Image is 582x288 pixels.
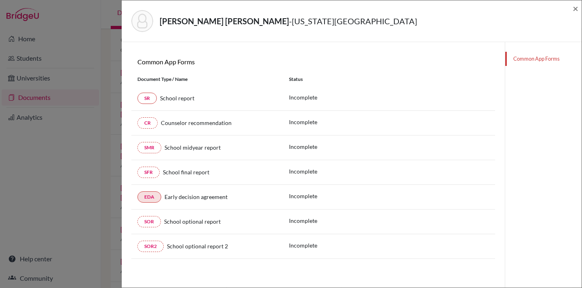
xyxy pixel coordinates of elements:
a: SFR [137,167,160,178]
p: Incomplete [289,216,317,225]
a: CR [137,117,158,129]
span: Early decision agreement [164,193,228,200]
span: Counselor recommendation [161,119,232,126]
p: Incomplete [289,192,317,200]
strong: [PERSON_NAME] [PERSON_NAME] [160,16,289,26]
a: SOR [137,216,161,227]
p: Incomplete [289,241,317,250]
button: Close [573,4,578,13]
span: School optional report 2 [167,243,228,250]
span: School report [160,95,194,102]
a: SMR [137,142,161,153]
h6: Common App Forms [137,58,307,66]
span: School final report [163,169,209,176]
div: Status [283,76,495,83]
p: Incomplete [289,118,317,126]
a: SR [137,93,157,104]
a: EDA [137,191,161,203]
a: Common App Forms [505,52,582,66]
div: Document Type / Name [131,76,283,83]
span: School optional report [164,218,221,225]
p: Incomplete [289,167,317,176]
a: SOR2 [137,241,164,252]
p: Incomplete [289,93,317,102]
span: - [US_STATE][GEOGRAPHIC_DATA] [289,16,417,26]
span: × [573,2,578,14]
span: School midyear report [164,144,221,151]
p: Incomplete [289,142,317,151]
